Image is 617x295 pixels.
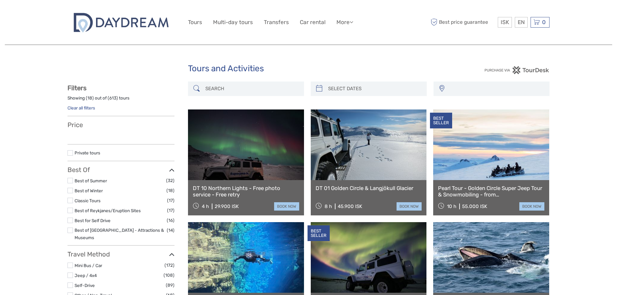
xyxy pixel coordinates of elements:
a: book now [274,202,299,211]
h1: Tours and Activities [188,64,429,74]
a: Clear all filters [67,105,95,110]
span: (17) [167,207,174,214]
img: 2722-c67f3ee1-da3f-448a-ae30-a82a1b1ec634_logo_big.jpg [67,9,174,36]
a: Best of Reykjanes/Eruption Sites [75,208,141,213]
div: EN [515,17,528,28]
span: ISK [501,19,509,25]
input: SELECT DATES [326,83,424,94]
img: PurchaseViaTourDesk.png [484,66,550,74]
a: Best of [GEOGRAPHIC_DATA] - Attractions & Museums [75,228,164,240]
strong: Filters [67,84,86,92]
a: Multi-day tours [213,18,253,27]
a: Best of Summer [75,178,107,183]
a: DT 01 Golden Circle & Langjökull Glacier [316,185,422,191]
div: BEST SELLER [308,225,330,241]
span: (17) [167,197,174,204]
div: 45.900 ISK [338,204,362,209]
input: SEARCH [203,83,301,94]
span: 10 h [447,204,456,209]
div: 29.900 ISK [215,204,239,209]
a: Tours [188,18,202,27]
a: DT 10 Northern Lights - Free photo service - Free retry [193,185,299,198]
a: Private tours [75,150,100,155]
span: 8 h [325,204,332,209]
label: 18 [87,95,92,101]
a: Jeep / 4x4 [75,273,97,278]
a: Self-Drive [75,283,95,288]
span: 0 [541,19,547,25]
h3: Price [67,121,174,129]
span: (172) [165,262,174,269]
span: (108) [164,272,174,279]
span: 4 h [202,204,209,209]
span: (18) [166,187,174,194]
label: 613 [109,95,116,101]
a: book now [397,202,422,211]
a: More [336,18,353,27]
a: Best of Winter [75,188,103,193]
div: BEST SELLER [430,113,452,129]
span: (89) [166,282,174,289]
span: (16) [167,217,174,224]
div: 55.000 ISK [462,204,487,209]
a: Transfers [264,18,289,27]
span: Best price guarantee [429,17,496,28]
span: (32) [166,177,174,184]
h3: Best Of [67,166,174,174]
a: Mini Bus / Car [75,263,102,268]
a: book now [519,202,544,211]
a: Classic Tours [75,198,101,203]
div: Showing ( ) out of ( ) tours [67,95,174,105]
h3: Travel Method [67,250,174,258]
span: (14) [167,227,174,234]
a: Car rental [300,18,326,27]
a: Best for Self Drive [75,218,111,223]
a: Pearl Tour - Golden Circle Super Jeep Tour & Snowmobiling - from [GEOGRAPHIC_DATA] [438,185,544,198]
